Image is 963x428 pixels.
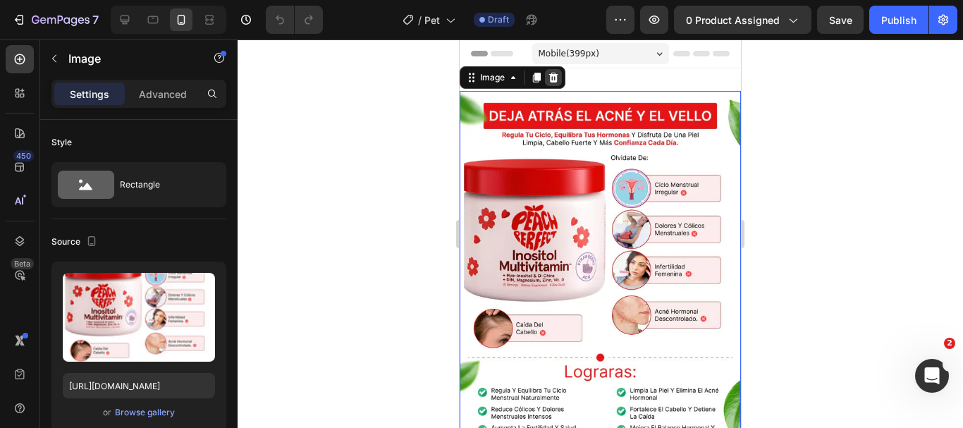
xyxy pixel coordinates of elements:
[488,13,509,26] span: Draft
[460,39,741,428] iframe: Design area
[6,6,105,34] button: 7
[103,404,111,421] span: or
[51,136,72,149] div: Style
[13,150,34,161] div: 450
[424,13,440,27] span: Pet
[63,373,215,398] input: https://example.com/image.jpg
[70,87,109,102] p: Settings
[266,6,323,34] div: Undo/Redo
[944,338,955,349] span: 2
[674,6,811,34] button: 0 product assigned
[881,13,916,27] div: Publish
[915,359,949,393] iframe: Intercom live chat
[92,11,99,28] p: 7
[829,14,852,26] span: Save
[68,50,188,67] p: Image
[63,273,215,362] img: preview-image
[817,6,864,34] button: Save
[139,87,187,102] p: Advanced
[11,258,34,269] div: Beta
[51,233,100,252] div: Source
[114,405,176,420] button: Browse gallery
[120,169,206,201] div: Rectangle
[418,13,422,27] span: /
[869,6,928,34] button: Publish
[686,13,780,27] span: 0 product assigned
[115,406,175,419] div: Browse gallery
